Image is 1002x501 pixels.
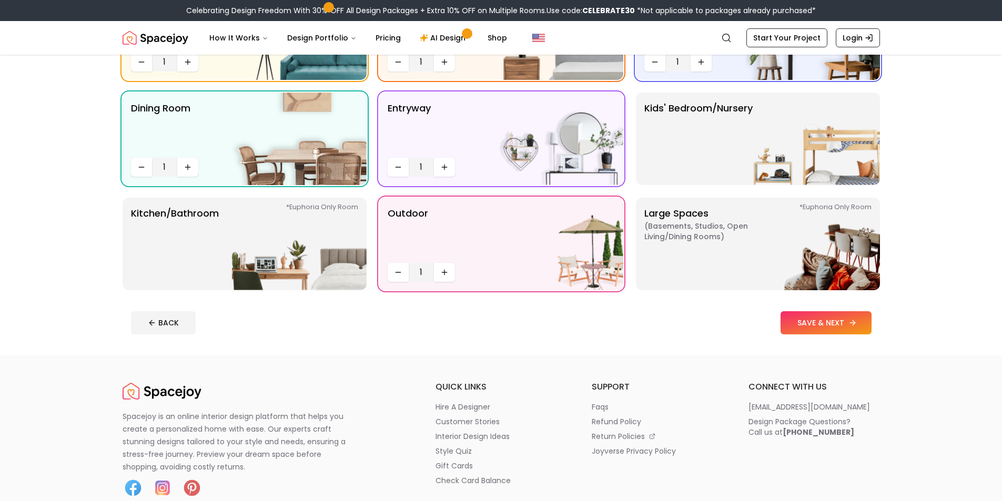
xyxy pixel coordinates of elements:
button: Increase quantity [691,53,712,71]
div: Celebrating Design Freedom With 30% OFF All Design Packages + Extra 10% OFF on Multiple Rooms. [186,5,816,16]
button: Design Portfolio [279,27,365,48]
a: style quiz [436,446,567,456]
p: Outdoor [388,206,428,259]
p: return policies [592,431,645,442]
img: Instagram icon [152,477,173,498]
button: Decrease quantity [644,53,665,71]
p: interior design ideas [436,431,510,442]
button: Increase quantity [177,53,198,71]
img: Spacejoy Logo [123,381,201,402]
button: Decrease quantity [388,263,409,282]
span: 1 [156,56,173,68]
a: Pricing [367,27,409,48]
a: interior design ideas [436,431,567,442]
img: entryway [489,93,623,185]
a: check card balance [436,475,567,486]
img: Pinterest icon [181,477,203,498]
img: Kids' Bedroom/Nursery [745,93,880,185]
span: 1 [670,56,686,68]
a: Design Package Questions?Call us at[PHONE_NUMBER] [748,416,880,437]
button: BACK [131,311,196,334]
button: Increase quantity [434,158,455,177]
span: 1 [156,161,173,173]
p: gift cards [436,461,473,471]
img: Kitchen/Bathroom *Euphoria Only [232,198,367,290]
img: Outdoor [489,198,623,290]
h6: connect with us [748,381,880,393]
p: entryway [388,101,431,154]
a: Spacejoy [123,381,201,402]
span: Use code: [546,5,635,16]
img: Large Spaces *Euphoria Only [745,198,880,290]
h6: support [592,381,723,393]
a: Shop [479,27,515,48]
button: Decrease quantity [388,158,409,177]
a: joyverse privacy policy [592,446,723,456]
p: Kids' Bedroom/Nursery [644,101,753,177]
span: *Not applicable to packages already purchased* [635,5,816,16]
a: Start Your Project [746,28,827,47]
h6: quick links [436,381,567,393]
p: customer stories [436,416,500,427]
img: United States [532,32,545,44]
a: Spacejoy [123,27,188,48]
p: Large Spaces [644,206,776,282]
span: ( Basements, Studios, Open living/dining rooms ) [644,221,776,242]
p: hire a designer [436,402,490,412]
nav: Main [201,27,515,48]
p: Kitchen/Bathroom [131,206,219,282]
img: Spacejoy Logo [123,27,188,48]
img: Dining Room [232,93,367,185]
button: Decrease quantity [131,158,152,177]
b: CELEBRATE30 [582,5,635,16]
a: gift cards [436,461,567,471]
p: refund policy [592,416,641,427]
a: customer stories [436,416,567,427]
p: check card balance [436,475,511,486]
p: Spacejoy is an online interior design platform that helps you create a personalized home with eas... [123,410,358,473]
span: 1 [413,266,430,279]
a: refund policy [592,416,723,427]
p: style quiz [436,446,472,456]
a: hire a designer [436,402,567,412]
button: Increase quantity [177,158,198,177]
span: 1 [413,56,430,68]
p: joyverse privacy policy [592,446,676,456]
div: Design Package Questions? Call us at [748,416,854,437]
button: Increase quantity [434,53,455,71]
button: Decrease quantity [131,53,152,71]
b: [PHONE_NUMBER] [783,427,854,437]
a: Login [836,28,880,47]
a: return policies [592,431,723,442]
button: SAVE & NEXT [781,311,872,334]
img: Facebook icon [123,477,144,498]
p: [EMAIL_ADDRESS][DOMAIN_NAME] [748,402,870,412]
p: Dining Room [131,101,190,154]
nav: Global [123,21,880,55]
button: Decrease quantity [388,53,409,71]
a: [EMAIL_ADDRESS][DOMAIN_NAME] [748,402,880,412]
a: AI Design [411,27,477,48]
a: faqs [592,402,723,412]
button: How It Works [201,27,277,48]
button: Increase quantity [434,263,455,282]
p: faqs [592,402,609,412]
span: 1 [413,161,430,173]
